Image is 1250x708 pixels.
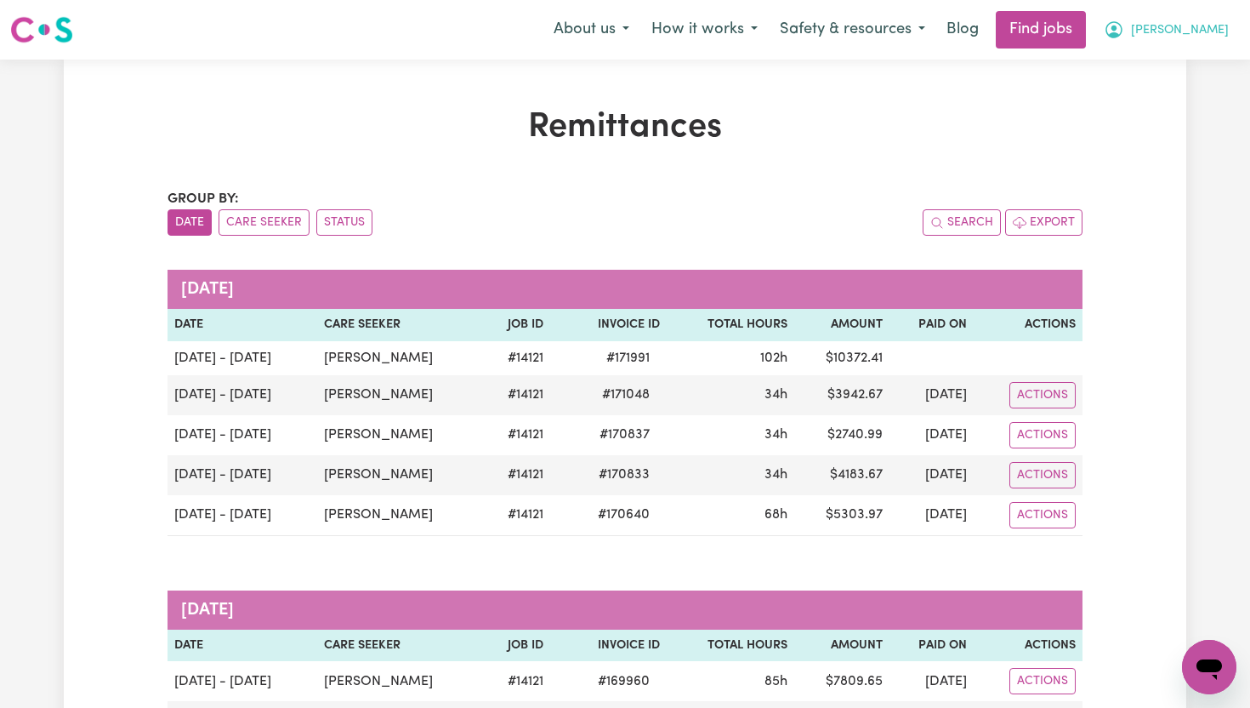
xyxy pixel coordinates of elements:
[764,468,787,482] span: 34 hours
[168,341,317,375] td: [DATE] - [DATE]
[794,309,890,341] th: Amount
[936,11,989,49] a: Blog
[168,495,317,536] td: [DATE] - [DATE]
[1009,462,1076,488] button: Actions
[1009,382,1076,408] button: Actions
[794,375,890,415] td: $ 3942.67
[764,428,787,442] span: 34 hours
[1093,12,1240,48] button: My Account
[316,209,372,236] button: sort invoices by paid status
[168,630,317,662] th: Date
[1009,422,1076,448] button: Actions
[588,505,660,525] span: # 170640
[317,309,483,341] th: Care Seeker
[1182,640,1236,694] iframe: Button to launch messaging window
[317,661,483,701] td: [PERSON_NAME]
[219,209,310,236] button: sort invoices by care seeker
[592,385,660,405] span: # 171048
[1131,21,1229,40] span: [PERSON_NAME]
[596,348,660,368] span: # 171991
[550,309,667,341] th: Invoice ID
[794,455,890,495] td: $ 4183.67
[974,309,1082,341] th: Actions
[168,591,1082,630] caption: [DATE]
[889,415,974,455] td: [DATE]
[484,661,551,701] td: # 14121
[889,309,974,341] th: Paid On
[974,630,1082,662] th: Actions
[760,351,787,365] span: 102 hours
[794,495,890,536] td: $ 5303.97
[550,630,667,662] th: Invoice ID
[317,455,483,495] td: [PERSON_NAME]
[588,671,660,692] span: # 169960
[168,415,317,455] td: [DATE] - [DATE]
[168,661,317,701] td: [DATE] - [DATE]
[484,341,551,375] td: # 14121
[1009,668,1076,694] button: Actions
[484,375,551,415] td: # 14121
[168,107,1082,148] h1: Remittances
[889,630,974,662] th: Paid On
[667,630,793,662] th: Total Hours
[889,661,974,701] td: [DATE]
[889,455,974,495] td: [DATE]
[317,415,483,455] td: [PERSON_NAME]
[794,341,890,375] td: $ 10372.41
[168,270,1082,309] caption: [DATE]
[640,12,769,48] button: How it works
[1009,502,1076,528] button: Actions
[588,465,660,485] span: # 170833
[484,495,551,536] td: # 14121
[317,630,483,662] th: Care Seeker
[794,630,890,662] th: Amount
[168,192,239,206] span: Group by:
[484,415,551,455] td: # 14121
[996,11,1086,49] a: Find jobs
[10,14,73,45] img: Careseekers logo
[769,12,936,48] button: Safety & resources
[484,309,551,341] th: Job ID
[794,661,890,701] td: $ 7809.65
[923,209,1001,236] button: Search
[543,12,640,48] button: About us
[1005,209,1082,236] button: Export
[317,375,483,415] td: [PERSON_NAME]
[764,508,787,522] span: 68 hours
[889,375,974,415] td: [DATE]
[317,495,483,536] td: [PERSON_NAME]
[168,309,317,341] th: Date
[10,10,73,49] a: Careseekers logo
[168,209,212,236] button: sort invoices by date
[667,309,793,341] th: Total Hours
[764,388,787,402] span: 34 hours
[794,415,890,455] td: $ 2740.99
[484,630,551,662] th: Job ID
[168,455,317,495] td: [DATE] - [DATE]
[764,675,787,688] span: 85 hours
[168,375,317,415] td: [DATE] - [DATE]
[889,495,974,536] td: [DATE]
[317,341,483,375] td: [PERSON_NAME]
[484,455,551,495] td: # 14121
[589,425,660,445] span: # 170837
